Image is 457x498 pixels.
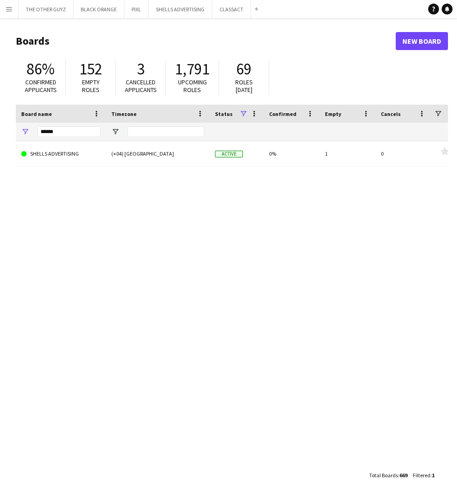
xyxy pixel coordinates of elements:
span: Confirmed applicants [25,78,57,94]
span: 152 [79,59,102,79]
a: SHELLS ADVERTISING [21,141,101,166]
input: Timezone Filter Input [128,126,204,137]
h1: Boards [16,34,396,48]
span: Roles [DATE] [235,78,253,94]
span: 1,791 [175,59,210,79]
span: Board name [21,111,52,117]
span: 669 [399,472,407,479]
button: THE OTHER GUYZ [18,0,73,18]
div: (+04) [GEOGRAPHIC_DATA] [106,141,210,166]
span: 1 [432,472,434,479]
button: Open Filter Menu [111,128,119,136]
button: PIXL [124,0,149,18]
a: New Board [396,32,448,50]
span: Empty [325,111,341,117]
span: 3 [137,59,145,79]
span: Cancels [381,111,401,117]
span: Status [215,111,233,117]
button: BLACK ORANGE [73,0,124,18]
span: Confirmed [269,111,297,117]
div: 0 [375,141,431,166]
span: Active [215,151,243,157]
button: CLASSACT [212,0,251,18]
span: Total Boards [369,472,398,479]
span: Empty roles [82,78,100,94]
span: 86% [27,59,55,79]
input: Board name Filter Input [37,126,101,137]
div: : [369,466,407,484]
span: Filtered [413,472,430,479]
div: : [413,466,434,484]
span: Upcoming roles [178,78,207,94]
span: Timezone [111,111,137,117]
button: SHELLS ADVERTISING [149,0,212,18]
button: Open Filter Menu [21,128,29,136]
div: 1 [320,141,375,166]
div: 0% [264,141,320,166]
span: Cancelled applicants [125,78,157,94]
span: 69 [236,59,251,79]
